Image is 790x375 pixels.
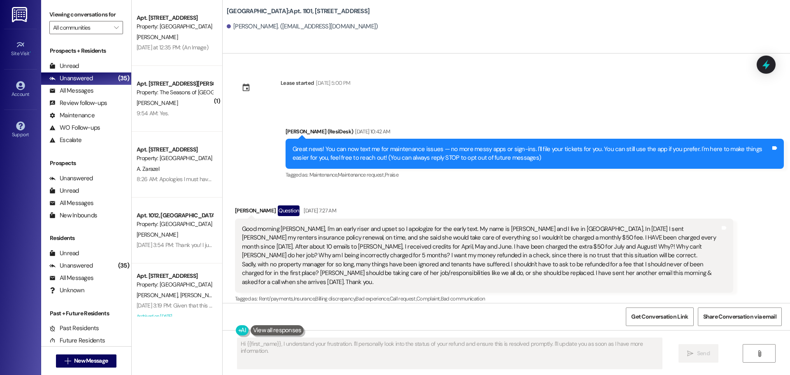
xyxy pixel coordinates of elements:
[259,295,294,302] span: Rent/payments ,
[281,79,314,87] div: Lease started
[235,205,733,219] div: [PERSON_NAME]
[242,225,720,286] div: Good morning [PERSON_NAME], I'm an early riser and upset so I apologize for the early text. My na...
[137,44,208,51] div: [DATE] at 12:35 PM: (An Image)
[756,350,762,357] i: 
[49,186,79,195] div: Unread
[137,165,159,172] span: A. Zarazel
[49,249,79,258] div: Unread
[4,119,37,141] a: Support
[137,154,213,163] div: Property: [GEOGRAPHIC_DATA]
[137,14,213,22] div: Apt. [STREET_ADDRESS]
[227,7,369,16] b: [GEOGRAPHIC_DATA]: Apt. 1101, [STREET_ADDRESS]
[49,74,93,83] div: Unanswered
[355,295,389,302] span: Bad experience ,
[353,127,390,136] div: [DATE] 10:42 AM
[137,272,213,280] div: Apt. [STREET_ADDRESS]
[626,307,693,326] button: Get Conversation Link
[114,24,118,31] i: 
[41,234,131,242] div: Residents
[49,324,99,333] div: Past Residents
[49,136,81,144] div: Escalate
[293,145,771,163] div: Great news! You can now text me for maintenance issues — no more messy apps or sign-ins. I'll fil...
[687,350,693,357] i: 
[137,33,178,41] span: [PERSON_NAME]
[315,295,355,302] span: Billing discrepancy ,
[416,295,441,302] span: Complaint ,
[286,127,784,139] div: [PERSON_NAME] (ResiDesk)
[137,79,213,88] div: Apt. [STREET_ADDRESS][PERSON_NAME]
[137,211,213,220] div: Apt. 1012, [GEOGRAPHIC_DATA]
[49,274,93,282] div: All Messages
[235,293,733,305] div: Tagged as:
[41,309,131,318] div: Past + Future Residents
[49,174,93,183] div: Unanswered
[698,307,782,326] button: Share Conversation via email
[49,8,123,21] label: Viewing conversations for
[314,79,350,87] div: [DATE] 5:00 PM
[30,49,31,55] span: •
[49,86,93,95] div: All Messages
[49,261,93,270] div: Unanswered
[49,123,100,132] div: WO Follow-ups
[136,311,214,321] div: Archived on [DATE]
[137,231,178,238] span: [PERSON_NAME]
[49,336,105,345] div: Future Residents
[302,206,336,215] div: [DATE] 7:27 AM
[65,358,71,364] i: 
[137,145,213,154] div: Apt. [STREET_ADDRESS]
[294,295,316,302] span: Insurance ,
[697,349,710,358] span: Send
[137,22,213,31] div: Property: [GEOGRAPHIC_DATA]
[390,295,417,302] span: Call request ,
[137,291,180,299] span: [PERSON_NAME]
[4,38,37,60] a: Site Visit •
[137,88,213,97] div: Property: The Seasons of [GEOGRAPHIC_DATA]
[49,111,95,120] div: Maintenance
[278,205,300,216] div: Question
[53,21,110,34] input: All communities
[137,280,213,289] div: Property: [GEOGRAPHIC_DATA]
[12,7,29,22] img: ResiDesk Logo
[237,338,662,369] textarea: Hi {{first_name}}, I understand your frustration. I'll personally look into the status of your re...
[137,220,213,228] div: Property: [GEOGRAPHIC_DATA]
[49,211,97,220] div: New Inbounds
[56,354,117,368] button: New Message
[137,99,178,107] span: [PERSON_NAME]
[41,159,131,168] div: Prospects
[49,286,84,295] div: Unknown
[49,62,79,70] div: Unread
[4,79,37,101] a: Account
[137,302,494,309] div: [DATE] 3:19 PM: Given that this is an expensive luxury property it seems a standard ask that gym ...
[137,241,329,249] div: [DATE] 3:54 PM: Thank you! I just sent them a note. I'm sure it'll be handled quickly
[41,47,131,55] div: Prospects + Residents
[309,171,338,178] span: Maintenance ,
[49,99,107,107] div: Review follow-ups
[116,259,131,272] div: (35)
[49,199,93,207] div: All Messages
[74,356,108,365] span: New Message
[286,169,784,181] div: Tagged as:
[441,295,485,302] span: Bad communication
[703,312,776,321] span: Share Conversation via email
[338,171,385,178] span: Maintenance request ,
[180,291,221,299] span: [PERSON_NAME]
[631,312,688,321] span: Get Conversation Link
[137,109,169,117] div: 9:54 AM: Yes.
[116,72,131,85] div: (35)
[227,22,378,31] div: [PERSON_NAME]. ([EMAIL_ADDRESS][DOMAIN_NAME])
[678,344,718,363] button: Send
[137,175,368,183] div: 8:26 AM: Apologies I must have misspoke, 5th floor not 6th floor, I will take a look when I am home.
[385,171,398,178] span: Praise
